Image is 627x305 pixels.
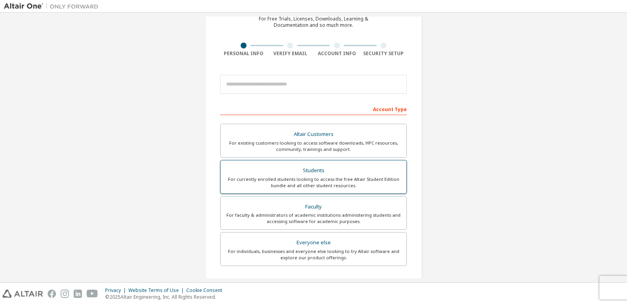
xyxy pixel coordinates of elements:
img: linkedin.svg [74,290,82,298]
div: For existing customers looking to access software downloads, HPC resources, community, trainings ... [225,140,402,152]
div: For Free Trials, Licenses, Downloads, Learning & Documentation and so much more. [259,16,368,28]
img: Altair One [4,2,102,10]
div: For individuals, businesses and everyone else looking to try Altair software and explore our prod... [225,248,402,261]
div: Cookie Consent [186,287,227,294]
div: Security Setup [360,50,407,57]
div: Verify Email [267,50,314,57]
div: Privacy [105,287,128,294]
div: Your Profile [220,278,407,290]
div: Everyone else [225,237,402,248]
div: Website Terms of Use [128,287,186,294]
p: © 2025 Altair Engineering, Inc. All Rights Reserved. [105,294,227,300]
div: Faculty [225,201,402,212]
div: Personal Info [220,50,267,57]
img: facebook.svg [48,290,56,298]
div: For currently enrolled students looking to access the free Altair Student Edition bundle and all ... [225,176,402,189]
div: Account Info [313,50,360,57]
div: Students [225,165,402,176]
img: altair_logo.svg [2,290,43,298]
div: For faculty & administrators of academic institutions administering students and accessing softwa... [225,212,402,225]
img: youtube.svg [87,290,98,298]
div: Altair Customers [225,129,402,140]
img: instagram.svg [61,290,69,298]
div: Account Type [220,102,407,115]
